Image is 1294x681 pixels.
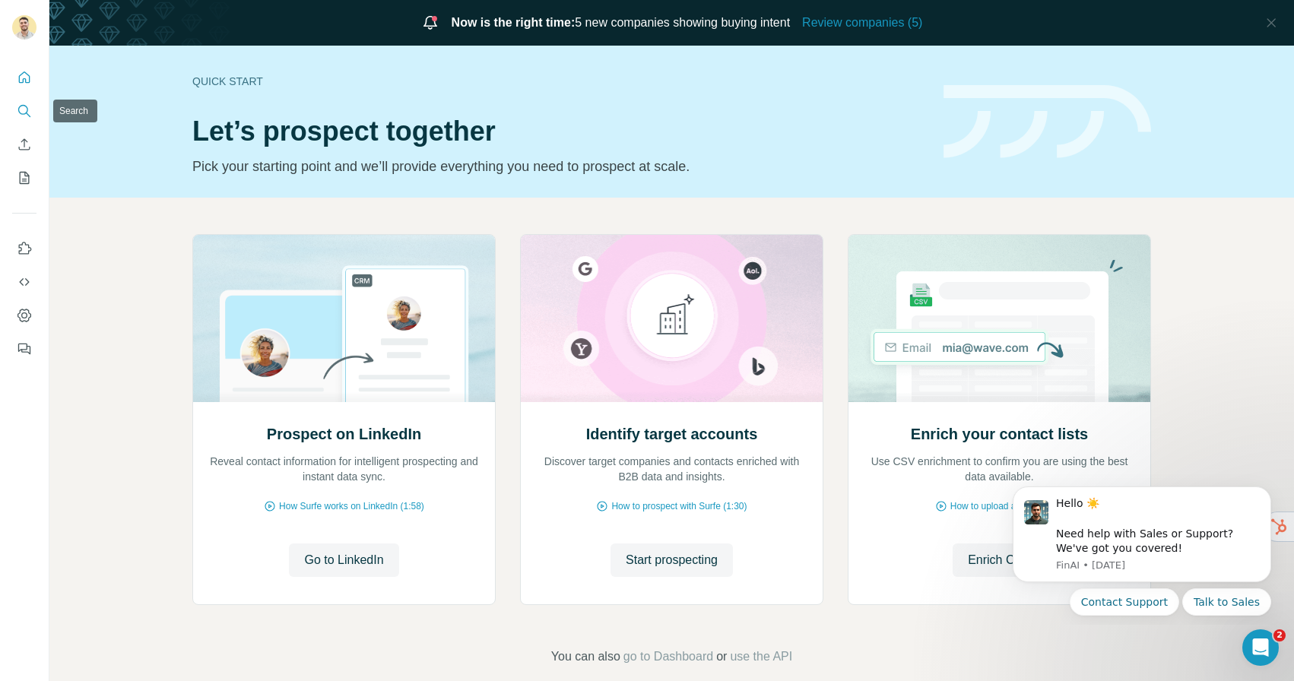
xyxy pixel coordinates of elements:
[953,543,1046,577] button: Enrich CSV
[192,116,925,147] h1: Let’s prospect together
[536,454,807,484] p: Discover target companies and contacts enriched with B2B data and insights.
[730,648,792,666] button: use the API
[12,64,36,91] button: Quick start
[12,15,36,40] img: Avatar
[864,454,1135,484] p: Use CSV enrichment to confirm you are using the best data available.
[623,648,713,666] button: go to Dashboard
[304,551,383,569] span: Go to LinkedIn
[1242,629,1279,666] iframe: Intercom live chat
[520,235,823,402] img: Identify target accounts
[848,235,1151,402] img: Enrich your contact lists
[192,235,496,402] img: Prospect on LinkedIn
[12,164,36,192] button: My lists
[1273,629,1286,641] span: 2
[192,74,925,89] div: Quick start
[611,499,747,513] span: How to prospect with Surfe (1:30)
[208,454,480,484] p: Reveal contact information for intelligent prospecting and instant data sync.
[279,499,424,513] span: How Surfe works on LinkedIn (1:58)
[452,16,576,29] span: Now is the right time:
[267,423,421,445] h2: Prospect on LinkedIn
[289,543,398,577] button: Go to LinkedIn
[944,85,1151,159] img: banner
[990,473,1294,625] iframe: Intercom notifications message
[716,648,727,666] span: or
[968,551,1031,569] span: Enrich CSV
[12,335,36,363] button: Feedback
[12,131,36,158] button: Enrich CSV
[611,543,733,577] button: Start prospecting
[192,156,925,177] p: Pick your starting point and we’ll provide everything you need to prospect at scale.
[12,235,36,262] button: Use Surfe on LinkedIn
[551,648,620,666] span: You can also
[12,302,36,329] button: Dashboard
[950,499,1064,513] span: How to upload a CSV (2:59)
[586,423,758,445] h2: Identify target accounts
[802,14,922,32] button: Review companies (5)
[911,423,1088,445] h2: Enrich your contact lists
[12,268,36,296] button: Use Surfe API
[12,97,36,125] button: Search
[452,14,791,32] span: 5 new companies showing buying intent
[626,551,718,569] span: Start prospecting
